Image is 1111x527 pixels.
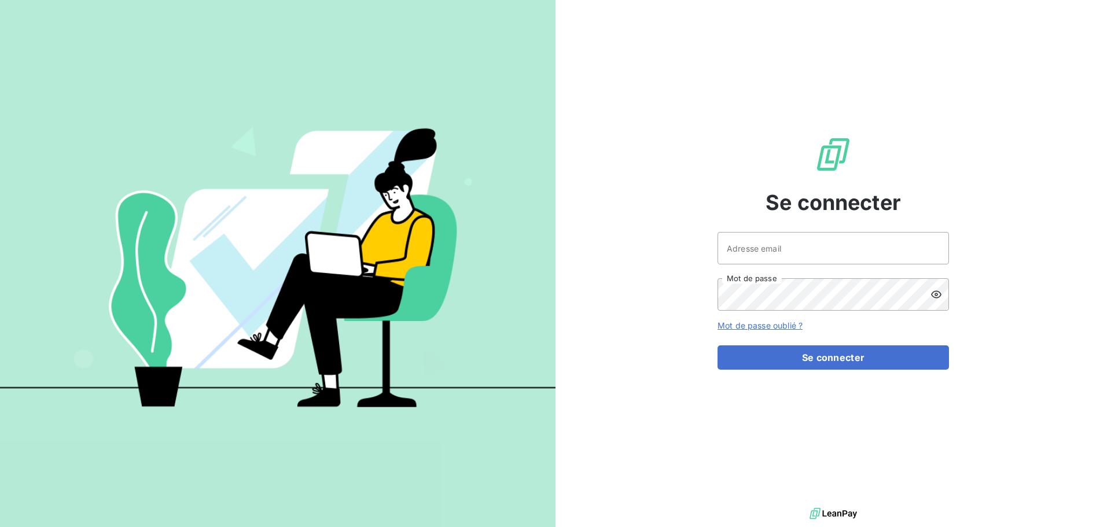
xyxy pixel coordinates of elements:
img: logo [810,505,857,522]
img: Logo LeanPay [815,136,852,173]
a: Mot de passe oublié ? [718,320,803,330]
input: placeholder [718,232,949,264]
span: Se connecter [766,187,901,218]
button: Se connecter [718,345,949,370]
